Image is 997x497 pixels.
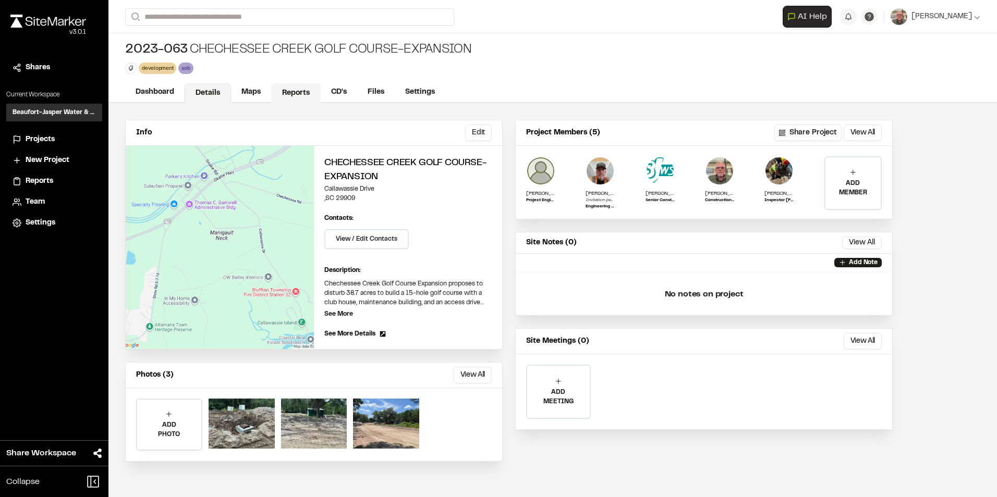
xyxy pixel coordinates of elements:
[324,266,492,275] p: Description:
[125,63,137,74] button: Edit Tags
[178,63,193,73] div: sob
[454,367,492,383] button: View All
[842,237,882,249] button: View All
[844,333,882,350] button: View All
[526,127,600,139] p: Project Members (5)
[324,329,375,339] span: See More Details
[891,8,907,25] img: User
[324,156,492,184] h2: Chechessee Creek Golf Course-Expansion
[324,309,353,319] p: See More
[125,8,144,26] button: Search
[586,190,615,197] p: [PERSON_NAME]
[465,125,492,141] button: Edit
[586,197,615,204] p: Invitation pending
[125,42,188,58] span: 2023-063
[395,82,445,102] a: Settings
[764,197,794,204] p: Inspector [PERSON_NAME]
[185,83,231,103] a: Details
[26,155,69,166] span: New Project
[136,127,152,139] p: Info
[764,156,794,185] img: Justin Burke
[774,125,842,141] button: Share Project
[6,90,102,100] p: Current Workspace
[13,217,96,229] a: Settings
[783,6,832,28] button: Open AI Assistant
[705,197,734,204] p: Construction Supervisor
[13,134,96,145] a: Projects
[26,196,45,208] span: Team
[13,108,96,117] h3: Beaufort-Jasper Water & Sewer Authority
[524,278,884,311] p: No notes on project
[10,15,86,28] img: rebrand.png
[705,156,734,185] img: Chris McVey
[321,82,357,102] a: CD's
[10,28,86,37] div: Oh geez...please don't...
[6,447,76,459] span: Share Workspace
[324,194,492,203] p: , SC 29909
[26,134,55,145] span: Projects
[646,197,675,204] p: Senior Construction Manager
[26,176,53,187] span: Reports
[783,6,836,28] div: Open AI Assistant
[849,258,878,267] p: Add Note
[527,388,590,406] p: ADD MEETING
[844,125,882,141] button: View All
[6,476,40,488] span: Collapse
[271,83,321,103] a: Reports
[139,63,176,73] div: development
[526,156,555,185] img: Jordan Silva
[526,237,577,249] p: Site Notes (0)
[526,336,589,347] p: Site Meetings (0)
[13,62,96,73] a: Shares
[137,420,201,439] p: ADD PHOTO
[526,190,555,197] p: [PERSON_NAME]
[798,10,827,23] span: AI Help
[136,369,174,381] p: Photos (3)
[891,8,980,25] button: [PERSON_NAME]
[324,229,409,249] button: View / Edit Contacts
[646,190,675,197] p: [PERSON_NAME]
[911,11,972,22] span: [PERSON_NAME]
[13,196,96,208] a: Team
[586,156,615,185] img: Cliff Schwabauer
[125,82,185,102] a: Dashboard
[324,214,354,223] p: Contacts:
[705,190,734,197] p: [PERSON_NAME]
[357,82,395,102] a: Files
[231,82,271,102] a: Maps
[125,42,472,58] div: Chechessee Creek Golf Course-Expansion
[764,190,794,197] p: [PERSON_NAME]
[526,197,555,204] p: Project Engineer
[13,176,96,187] a: Reports
[13,155,96,166] a: New Project
[26,217,55,229] span: Settings
[324,184,492,194] p: Callawassie Drive
[586,204,615,210] p: Engineering Construction Supervisor South of the Broad
[26,62,50,73] span: Shares
[646,156,675,185] img: Jason Quick
[825,179,881,197] p: ADD MEMBER
[324,279,492,307] p: Chechessee Creek Golf Course Expansion proposes to disturb 38.7 acres to build a 15-hole golf cou...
